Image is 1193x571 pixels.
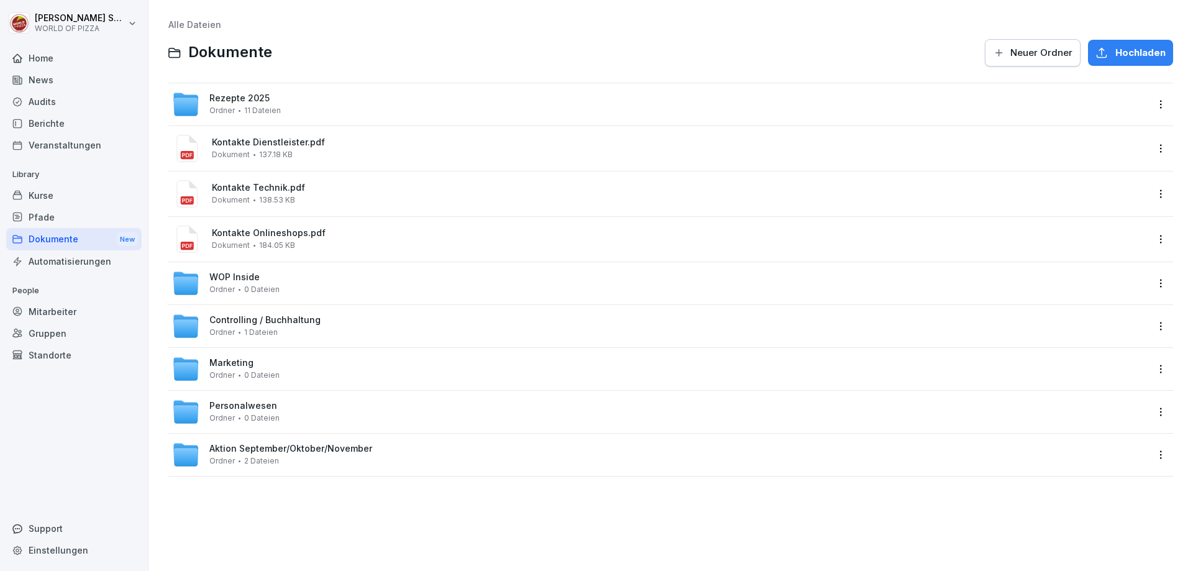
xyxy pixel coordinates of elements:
[1088,40,1173,66] button: Hochladen
[6,206,142,228] a: Pfade
[6,134,142,156] a: Veranstaltungen
[1010,46,1072,60] span: Neuer Ordner
[212,137,1147,148] span: Kontakte Dienstleister.pdf
[244,328,278,337] span: 1 Dateien
[209,328,235,337] span: Ordner
[209,401,277,411] span: Personalwesen
[212,228,1147,239] span: Kontakte Onlineshops.pdf
[6,301,142,322] a: Mitarbeiter
[259,196,295,204] span: 138.53 KB
[259,150,293,159] span: 137.18 KB
[209,272,260,283] span: WOP Inside
[6,47,142,69] a: Home
[209,358,254,368] span: Marketing
[209,106,235,115] span: Ordner
[6,281,142,301] p: People
[6,185,142,206] a: Kurse
[209,414,235,423] span: Ordner
[259,241,295,250] span: 184.05 KB
[212,196,250,204] span: Dokument
[6,165,142,185] p: Library
[6,539,142,561] a: Einstellungen
[209,93,270,104] span: Rezepte 2025
[117,232,138,247] div: New
[244,106,281,115] span: 11 Dateien
[172,355,1147,383] a: MarketingOrdner0 Dateien
[212,241,250,250] span: Dokument
[209,285,235,294] span: Ordner
[6,322,142,344] a: Gruppen
[6,250,142,272] a: Automatisierungen
[209,457,235,465] span: Ordner
[244,457,279,465] span: 2 Dateien
[172,313,1147,340] a: Controlling / BuchhaltungOrdner1 Dateien
[35,24,126,33] p: WORLD OF PIZZA
[6,91,142,112] a: Audits
[209,444,372,454] span: Aktion September/Oktober/November
[985,39,1081,66] button: Neuer Ordner
[188,43,272,62] span: Dokumente
[6,228,142,251] a: DokumenteNew
[212,150,250,159] span: Dokument
[6,344,142,366] a: Standorte
[35,13,126,24] p: [PERSON_NAME] Sumhayev
[244,371,280,380] span: 0 Dateien
[209,315,321,326] span: Controlling / Buchhaltung
[212,183,1147,193] span: Kontakte Technik.pdf
[6,112,142,134] a: Berichte
[172,441,1147,468] a: Aktion September/Oktober/NovemberOrdner2 Dateien
[6,518,142,539] div: Support
[244,285,280,294] span: 0 Dateien
[209,371,235,380] span: Ordner
[172,270,1147,297] a: WOP InsideOrdner0 Dateien
[6,228,142,251] div: Dokumente
[1115,46,1166,60] span: Hochladen
[244,414,280,423] span: 0 Dateien
[172,91,1147,118] a: Rezepte 2025Ordner11 Dateien
[168,19,221,30] a: Alle Dateien
[172,398,1147,426] a: PersonalwesenOrdner0 Dateien
[6,69,142,91] a: News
